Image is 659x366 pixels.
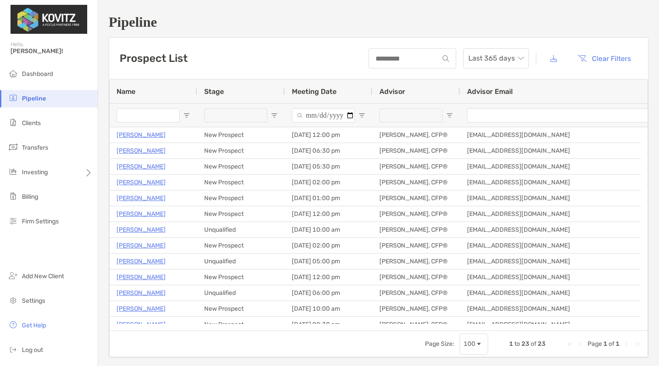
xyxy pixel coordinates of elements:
[197,175,285,190] div: New Prospect
[117,87,135,96] span: Name
[8,142,18,152] img: transfers icon
[8,344,18,355] img: logout icon
[603,340,607,348] span: 1
[379,87,405,96] span: Advisor
[22,193,38,201] span: Billing
[443,55,449,62] img: input icon
[514,340,520,348] span: to
[623,341,630,348] div: Next Page
[425,340,454,348] div: Page Size:
[11,4,87,35] img: Zoe Logo
[468,49,524,68] span: Last 365 days
[567,341,574,348] div: First Page
[204,87,224,96] span: Stage
[372,269,460,285] div: [PERSON_NAME], CFP®
[117,208,166,219] p: [PERSON_NAME]
[271,112,278,119] button: Open Filter Menu
[117,145,166,156] a: [PERSON_NAME]
[22,297,45,305] span: Settings
[460,334,488,355] div: Page Size
[197,269,285,285] div: New Prospect
[372,317,460,332] div: [PERSON_NAME], CFP®
[285,238,372,253] div: [DATE] 02:00 pm
[372,285,460,301] div: [PERSON_NAME], CFP®
[22,144,48,151] span: Transfers
[120,52,188,65] h3: Prospect List
[22,119,41,127] span: Clients
[464,340,475,348] div: 100
[358,112,365,119] button: Open Filter Menu
[117,272,166,283] p: [PERSON_NAME]
[467,87,513,96] span: Advisor Email
[183,112,190,119] button: Open Filter Menu
[22,70,53,78] span: Dashboard
[197,222,285,237] div: Unqualified
[372,190,460,206] div: [PERSON_NAME], CFP®
[285,143,372,158] div: [DATE] 06:30 pm
[109,14,648,30] h1: Pipeline
[8,117,18,128] img: clients icon
[285,190,372,206] div: [DATE] 01:00 pm
[197,238,285,253] div: New Prospect
[22,169,48,176] span: Investing
[117,319,166,330] a: [PERSON_NAME]
[8,270,18,281] img: add_new_client icon
[117,240,166,251] a: [PERSON_NAME]
[8,295,18,305] img: settings icon
[372,127,460,143] div: [PERSON_NAME], CFP®
[8,319,18,330] img: get-help icon
[8,93,18,103] img: pipeline icon
[372,143,460,158] div: [PERSON_NAME], CFP®
[571,49,638,68] button: Clear Filters
[285,222,372,237] div: [DATE] 10:00 am
[372,222,460,237] div: [PERSON_NAME], CFP®
[292,108,355,122] input: Meeting Date Filter Input
[197,317,285,332] div: New Prospect
[117,303,166,314] a: [PERSON_NAME]
[8,215,18,226] img: firm-settings icon
[11,47,92,55] span: [PERSON_NAME]!
[22,218,59,225] span: Firm Settings
[117,177,166,188] a: [PERSON_NAME]
[197,190,285,206] div: New Prospect
[285,285,372,301] div: [DATE] 06:00 pm
[197,301,285,316] div: New Prospect
[285,159,372,174] div: [DATE] 05:30 pm
[22,95,46,102] span: Pipeline
[634,341,641,348] div: Last Page
[285,269,372,285] div: [DATE] 12:00 pm
[22,346,43,354] span: Log out
[509,340,513,348] span: 1
[117,161,166,172] a: [PERSON_NAME]
[521,340,529,348] span: 23
[588,340,602,348] span: Page
[117,256,166,267] a: [PERSON_NAME]
[22,322,46,329] span: Get Help
[197,206,285,222] div: New Prospect
[446,112,453,119] button: Open Filter Menu
[285,127,372,143] div: [DATE] 12:00 pm
[292,87,337,96] span: Meeting Date
[117,287,166,298] a: [PERSON_NAME]
[197,143,285,158] div: New Prospect
[372,254,460,269] div: [PERSON_NAME], CFP®
[285,254,372,269] div: [DATE] 05:00 pm
[197,285,285,301] div: Unqualified
[197,127,285,143] div: New Prospect
[117,224,166,235] a: [PERSON_NAME]
[372,238,460,253] div: [PERSON_NAME], CFP®
[117,129,166,140] a: [PERSON_NAME]
[197,254,285,269] div: Unqualified
[285,317,372,332] div: [DATE] 08:30 pm
[117,108,180,122] input: Name Filter Input
[538,340,546,348] span: 23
